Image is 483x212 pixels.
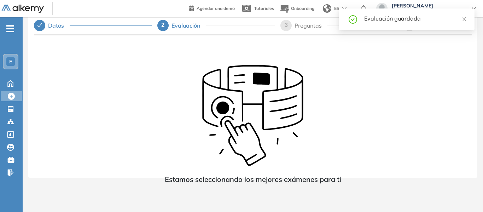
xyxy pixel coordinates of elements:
span: [PERSON_NAME] [392,3,465,8]
span: Onboarding [291,6,314,11]
img: Logo [1,5,44,13]
span: ES [334,5,339,12]
span: close [462,17,467,22]
a: Agendar una demo [189,4,235,12]
div: Evaluación guardada [364,14,466,23]
div: Datos [48,20,70,31]
img: world [323,4,331,13]
div: 2Evaluación [157,20,275,31]
span: check [37,22,42,28]
span: Agendar una demo [197,6,235,11]
button: Onboarding [280,1,314,16]
i: - [6,28,14,29]
div: 3Preguntas [280,20,398,31]
div: Evaluación [171,20,206,31]
span: 2 [161,22,164,28]
span: 3 [285,22,288,28]
span: E [9,59,12,64]
span: Tutoriales [254,6,274,11]
div: Datos [34,20,152,31]
img: arrow [342,7,347,10]
span: Estamos seleccionando los mejores exámenes para ti [165,168,341,185]
div: Preguntas [295,20,327,31]
span: check-circle [349,14,357,24]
